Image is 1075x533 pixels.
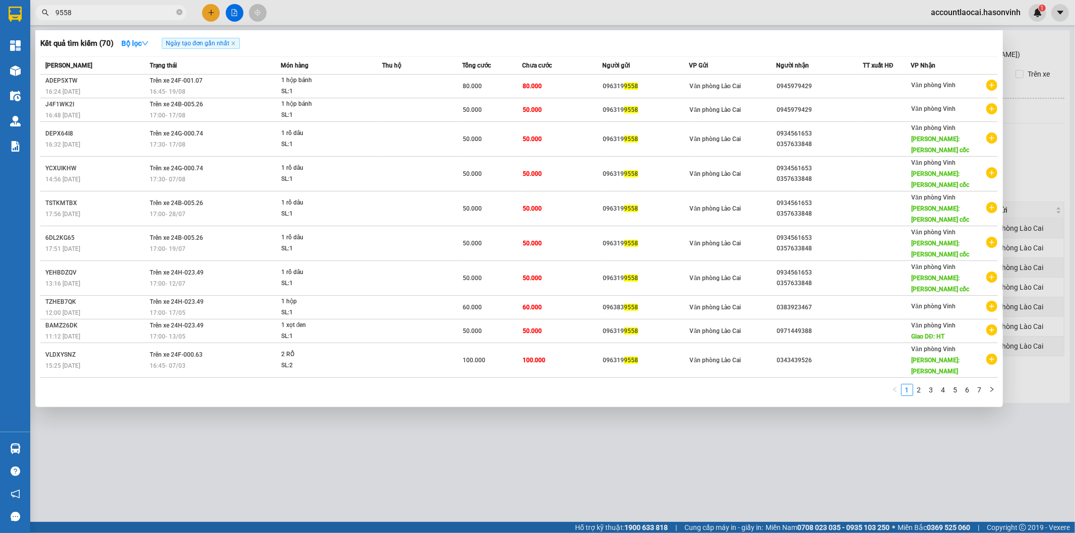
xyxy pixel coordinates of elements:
[911,229,956,236] span: Văn phòng Vinh
[962,384,973,395] a: 6
[522,62,552,69] span: Chưa cước
[523,205,542,212] span: 50.000
[986,103,997,114] span: plus-circle
[176,9,182,15] span: close-circle
[777,81,862,92] div: 0945979429
[911,263,956,271] span: Văn phòng Vinh
[45,76,147,86] div: ADEP5XTW
[911,346,956,353] span: Văn phòng Vinh
[523,275,542,282] span: 50.000
[901,384,913,396] li: 1
[281,128,357,139] div: 1 rổ dâu
[463,136,482,143] span: 50.000
[986,132,997,144] span: plus-circle
[150,176,185,183] span: 17:30 - 07/08
[863,62,894,69] span: TT xuất HĐ
[624,357,638,364] span: 9558
[911,194,956,201] span: Văn phòng Vinh
[45,245,80,252] span: 17:51 [DATE]
[603,355,688,366] div: 096319
[10,40,21,51] img: dashboard-icon
[911,205,969,223] span: [PERSON_NAME]: [PERSON_NAME] cốc
[777,243,862,254] div: 0357633848
[911,82,956,89] span: Văn phòng Vinh
[45,88,80,95] span: 16:24 [DATE]
[986,167,997,178] span: plus-circle
[986,301,997,312] span: plus-circle
[150,309,185,316] span: 17:00 - 17/05
[142,40,149,47] span: down
[150,245,185,252] span: 17:00 - 19/07
[777,278,862,289] div: 0357633848
[10,116,21,126] img: warehouse-icon
[777,233,862,243] div: 0934561653
[463,240,482,247] span: 50.000
[463,170,482,177] span: 50.000
[150,141,185,148] span: 17:30 - 17/08
[42,9,49,16] span: search
[45,141,80,148] span: 16:32 [DATE]
[162,38,240,49] span: Ngày tạo đơn gần nhất
[45,99,147,110] div: J4F1WK2I
[45,320,147,331] div: BAMZ26DK
[624,304,638,311] span: 9558
[281,267,357,278] div: 1 rổ dâu
[603,204,688,214] div: 096319
[523,83,542,90] span: 80.000
[55,7,174,18] input: Tìm tên, số ĐT hoặc mã đơn
[45,309,80,316] span: 12:00 [DATE]
[926,384,937,395] a: 3
[911,170,969,188] span: [PERSON_NAME]: [PERSON_NAME] cốc
[150,101,203,108] span: Trên xe 24B-005.26
[624,275,638,282] span: 9558
[231,41,236,46] span: close
[281,99,357,110] div: 1 hộp bánh
[974,384,985,395] a: 7
[911,124,956,131] span: Văn phòng Vinh
[777,302,862,313] div: 0383923467
[690,304,741,311] span: Văn phòng Lào Cai
[938,384,949,395] a: 4
[603,326,688,337] div: 096319
[40,38,113,49] h3: Kết quả tìm kiếm ( 70 )
[986,237,997,248] span: plus-circle
[11,489,20,499] span: notification
[523,170,542,177] span: 50.000
[523,357,545,364] span: 100.000
[986,384,998,396] li: Next Page
[777,268,862,278] div: 0934561653
[463,327,482,335] span: 50.000
[603,273,688,284] div: 096319
[382,62,401,69] span: Thu hộ
[11,512,20,521] span: message
[281,139,357,150] div: SL: 1
[150,362,185,369] span: 16:45 - 07/03
[150,77,203,84] span: Trên xe 24F-001.07
[624,83,638,90] span: 9558
[603,105,688,115] div: 096319
[150,62,177,69] span: Trạng thái
[777,105,862,115] div: 0945979429
[986,324,997,336] span: plus-circle
[603,81,688,92] div: 096319
[45,350,147,360] div: VLDXYSNZ
[121,39,149,47] strong: Bộ lọc
[523,304,542,311] span: 60.000
[777,355,862,366] div: 0343439526
[603,238,688,249] div: 096319
[45,176,80,183] span: 14:56 [DATE]
[911,159,956,166] span: Văn phòng Vinh
[911,357,960,375] span: [PERSON_NAME]: [PERSON_NAME]
[911,240,969,258] span: [PERSON_NAME]: [PERSON_NAME] cốc
[911,136,969,154] span: [PERSON_NAME]: [PERSON_NAME] cốc
[150,234,203,241] span: Trên xe 24B-005.26
[281,296,357,307] div: 1 hộp
[937,384,950,396] li: 4
[989,386,995,392] span: right
[974,384,986,396] li: 7
[150,298,204,305] span: Trên xe 24H-023.49
[690,275,741,282] span: Văn phòng Lào Cai
[281,360,357,371] div: SL: 2
[150,165,203,172] span: Trên xe 24G-000.74
[690,327,741,335] span: Văn phòng Lào Cai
